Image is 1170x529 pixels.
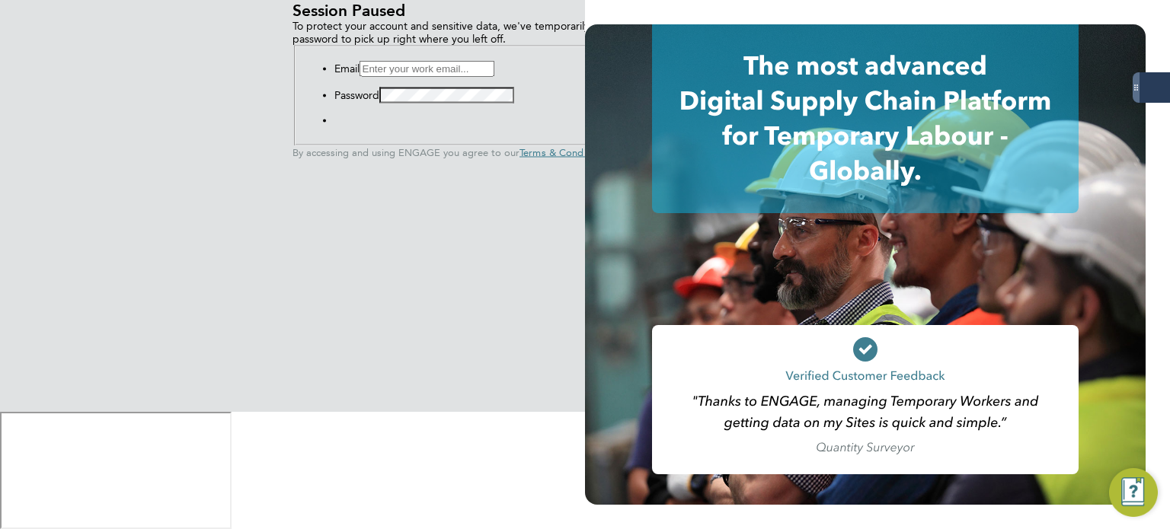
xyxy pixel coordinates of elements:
a: Terms & Conditions [519,147,609,159]
span: By accessing and using ENGAGE you agree to our [292,147,609,158]
button: Engage Resource Center [1109,468,1158,517]
label: Password [334,89,379,102]
p: To protect your account and sensitive data, we've temporarily paused your session. Simply enter y... [292,19,877,45]
span: Terms & Conditions [519,147,609,158]
label: Email [334,62,360,75]
input: Enter your work email... [360,61,494,77]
